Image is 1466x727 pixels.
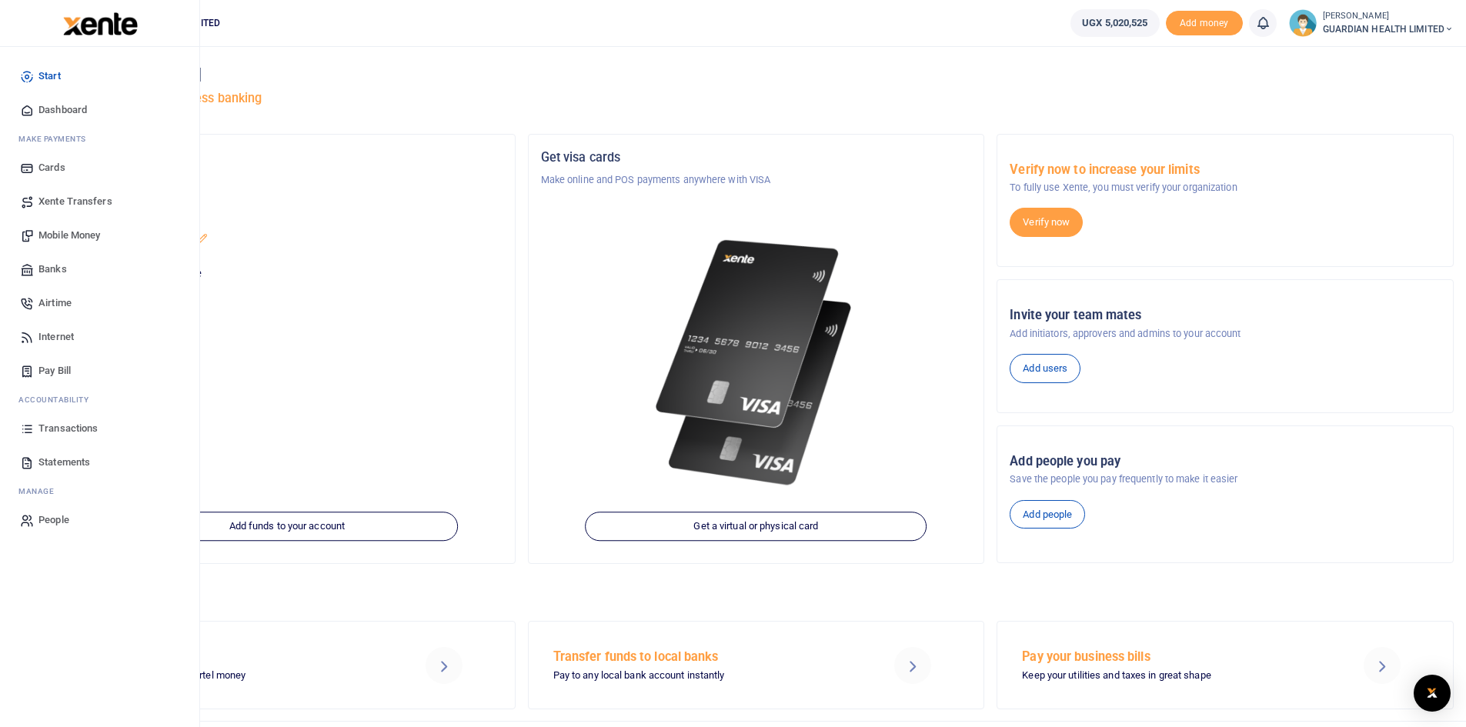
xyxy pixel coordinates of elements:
[72,266,503,282] p: Your current account balance
[38,194,112,209] span: Xente Transfers
[38,160,65,175] span: Cards
[1010,354,1080,383] a: Add users
[12,218,187,252] a: Mobile Money
[58,584,1454,601] h4: Make a transaction
[72,232,503,248] p: GUARDIAN HEALTH LIMITED
[38,262,67,277] span: Banks
[12,412,187,445] a: Transactions
[1323,10,1454,23] small: [PERSON_NAME]
[116,512,458,542] a: Add funds to your account
[12,445,187,479] a: Statements
[12,252,187,286] a: Banks
[38,363,71,379] span: Pay Bill
[12,127,187,151] li: M
[528,621,985,709] a: Transfer funds to local banks Pay to any local bank account instantly
[12,320,187,354] a: Internet
[38,455,90,470] span: Statements
[1166,11,1243,36] li: Toup your wallet
[1010,180,1441,195] p: To fully use Xente, you must verify your organization
[541,172,972,188] p: Make online and POS payments anywhere with VISA
[38,421,98,436] span: Transactions
[541,150,972,165] h5: Get visa cards
[1022,649,1324,665] h5: Pay your business bills
[38,228,100,243] span: Mobile Money
[38,512,69,528] span: People
[12,93,187,127] a: Dashboard
[1323,22,1454,36] span: GUARDIAN HEALTH LIMITED
[1010,308,1441,323] h5: Invite your team mates
[58,91,1454,106] h5: Welcome to better business banking
[1289,9,1454,37] a: profile-user [PERSON_NAME] GUARDIAN HEALTH LIMITED
[38,329,74,345] span: Internet
[1022,668,1324,684] p: Keep your utilities and taxes in great shape
[1070,9,1159,37] a: UGX 5,020,525
[997,621,1454,709] a: Pay your business bills Keep your utilities and taxes in great shape
[26,485,55,497] span: anage
[12,479,187,503] li: M
[586,512,927,542] a: Get a virtual or physical card
[1010,162,1441,178] h5: Verify now to increase your limits
[1010,208,1083,237] a: Verify now
[1010,326,1441,342] p: Add initiators, approvers and admins to your account
[38,102,87,118] span: Dashboard
[84,668,386,684] p: MTN mobile money and Airtel money
[1289,9,1317,37] img: profile-user
[38,68,61,84] span: Start
[12,185,187,218] a: Xente Transfers
[12,59,187,93] a: Start
[1010,472,1441,487] p: Save the people you pay frequently to make it easier
[1414,675,1451,712] div: Open Intercom Messenger
[1010,500,1085,529] a: Add people
[72,172,503,188] p: GUARDIAN HEALTH LIMITED
[12,354,187,388] a: Pay Bill
[553,668,855,684] p: Pay to any local bank account instantly
[1082,15,1147,31] span: UGX 5,020,525
[62,17,138,28] a: logo-small logo-large logo-large
[72,285,503,301] h5: UGX 5,020,525
[1064,9,1165,37] li: Wallet ballance
[63,12,138,35] img: logo-large
[72,209,503,225] h5: Account
[12,388,187,412] li: Ac
[58,621,516,709] a: Send Mobile Money MTN mobile money and Airtel money
[12,503,187,537] a: People
[553,649,855,665] h5: Transfer funds to local banks
[649,225,864,502] img: xente-_physical_cards.png
[12,286,187,320] a: Airtime
[72,150,503,165] h5: Organization
[1166,16,1243,28] a: Add money
[84,649,386,665] h5: Send Mobile Money
[26,133,86,145] span: ake Payments
[58,66,1454,83] h4: Hello [PERSON_NAME]
[30,394,88,405] span: countability
[38,295,72,311] span: Airtime
[1166,11,1243,36] span: Add money
[1010,454,1441,469] h5: Add people you pay
[12,151,187,185] a: Cards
